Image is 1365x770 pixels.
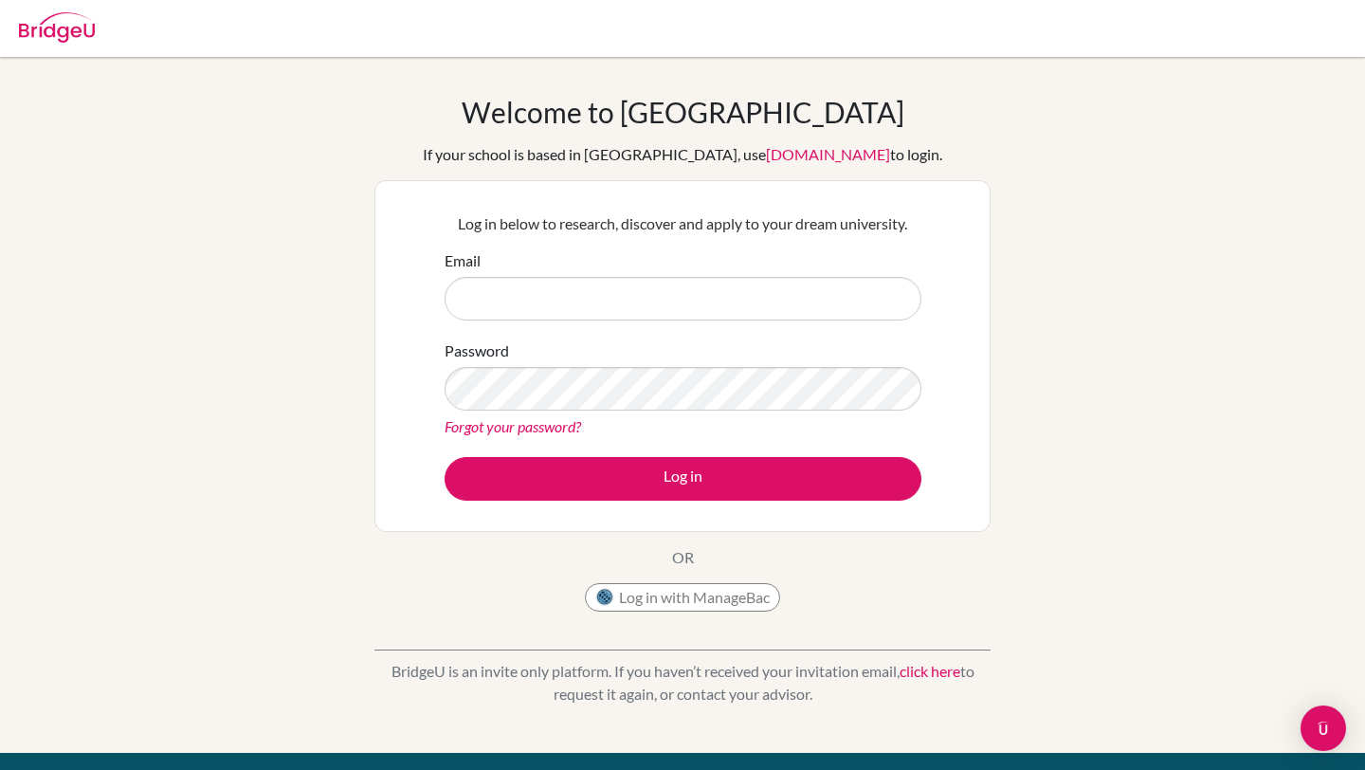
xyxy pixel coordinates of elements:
[445,249,481,272] label: Email
[1301,706,1346,751] div: Open Intercom Messenger
[423,143,942,166] div: If your school is based in [GEOGRAPHIC_DATA], use to login.
[766,145,890,163] a: [DOMAIN_NAME]
[445,339,509,362] label: Password
[19,12,95,43] img: Bridge-U
[445,457,921,501] button: Log in
[445,417,581,435] a: Forgot your password?
[374,660,991,706] p: BridgeU is an invite only platform. If you haven’t received your invitation email, to request it ...
[585,583,780,612] button: Log in with ManageBac
[672,546,694,569] p: OR
[462,95,904,129] h1: Welcome to [GEOGRAPHIC_DATA]
[445,212,921,235] p: Log in below to research, discover and apply to your dream university.
[900,662,960,680] a: click here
